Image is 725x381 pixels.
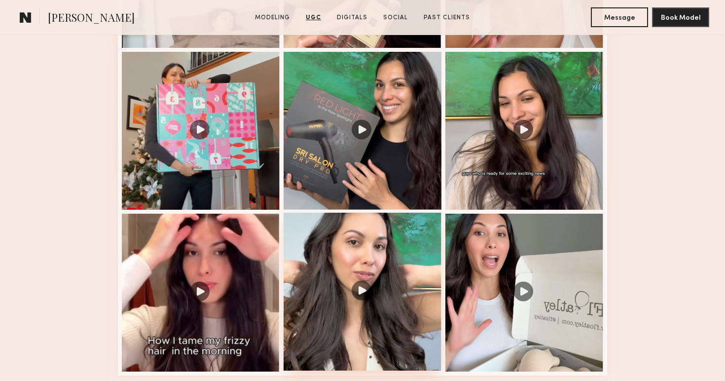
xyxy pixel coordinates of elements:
[379,13,412,22] a: Social
[302,13,325,22] a: UGC
[48,10,135,27] span: [PERSON_NAME]
[251,13,294,22] a: Modeling
[420,13,474,22] a: Past Clients
[333,13,371,22] a: Digitals
[591,7,648,27] button: Message
[652,7,709,27] button: Book Model
[652,13,709,21] a: Book Model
